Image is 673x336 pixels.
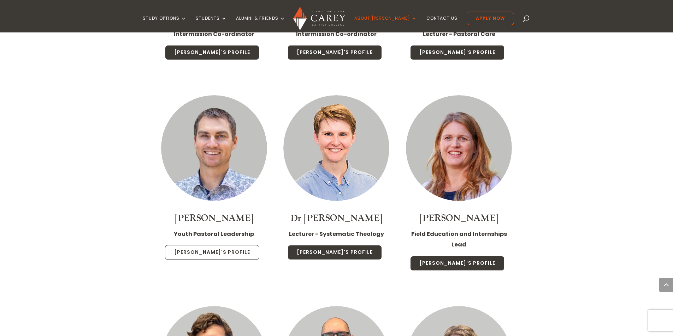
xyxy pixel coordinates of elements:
[290,212,382,224] a: Dr [PERSON_NAME]
[467,12,514,25] a: Apply Now
[174,30,254,38] strong: Intermission Co-ordinator
[423,30,495,38] strong: Lecturer - Pastoral Care
[288,245,382,260] a: [PERSON_NAME]'s Profile
[293,7,345,30] img: Carey Baptist College
[406,95,512,201] img: Nicola Mountfort_300x300
[236,16,285,32] a: Alumni & Friends
[410,45,504,60] a: [PERSON_NAME]'s Profile
[175,212,253,224] a: [PERSON_NAME]
[165,245,259,260] a: [PERSON_NAME]'s Profile
[354,16,417,32] a: About [PERSON_NAME]
[426,16,457,32] a: Contact Us
[420,212,498,224] a: [PERSON_NAME]
[174,230,254,238] strong: Youth Pastoral Leadership
[288,45,382,60] a: [PERSON_NAME]'s Profile
[143,16,187,32] a: Study Options
[410,256,504,271] a: [PERSON_NAME]'s Profile
[411,230,507,249] strong: Field Education and Internships Lead
[289,230,384,238] strong: Lecturer - Systematic Theology
[296,30,377,38] strong: Intermission Co-ordinator
[196,16,227,32] a: Students
[165,45,259,60] a: [PERSON_NAME]'s Profile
